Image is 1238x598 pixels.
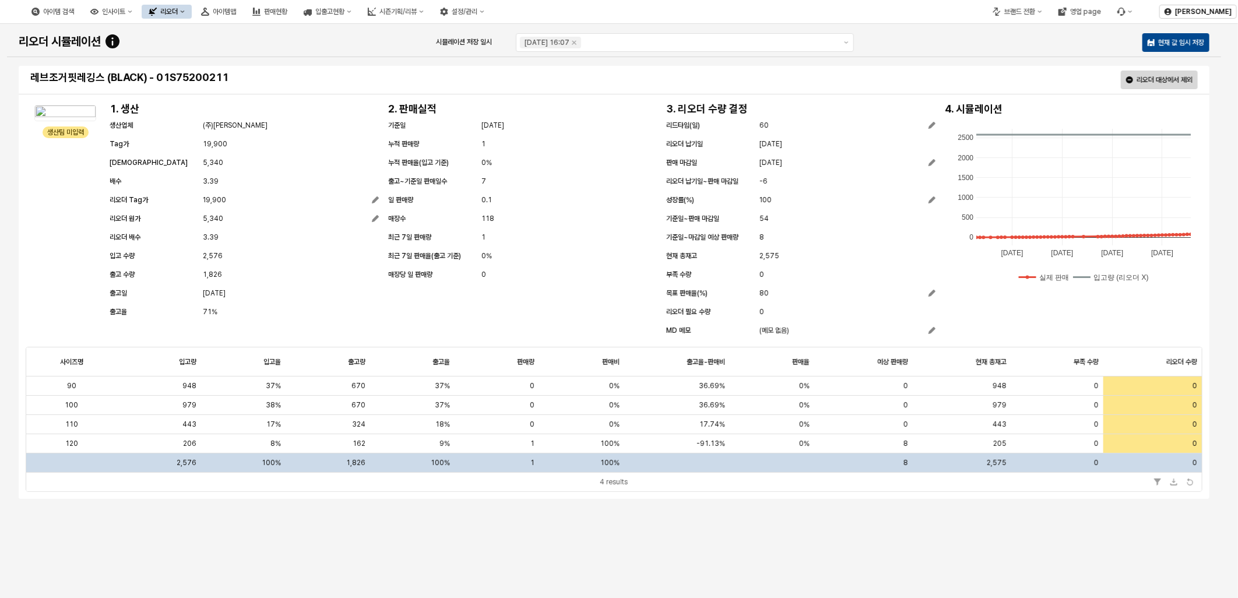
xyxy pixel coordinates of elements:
[1175,7,1232,16] p: [PERSON_NAME]
[177,459,196,467] span: 2,576
[388,140,419,148] span: 누적 판매량
[903,400,908,410] span: 0
[760,323,935,337] button: (메모 없음)
[666,196,694,204] span: 성장률(%)
[666,289,708,297] span: 목표 판매율(%)
[388,214,406,223] span: 매장수
[203,193,378,207] button: 19,900
[19,33,101,50] p: 리오더 시뮬레이션
[530,400,534,410] span: 0
[1094,381,1099,391] span: 0
[903,439,908,448] span: 8
[203,138,227,150] span: 19,900
[110,121,133,129] span: 생산업체
[203,231,219,243] span: 3.39
[203,306,217,318] span: 71%
[203,119,268,131] span: (주)[PERSON_NAME]
[666,177,738,185] span: 리오더 납기일~판매 마감일
[1193,420,1197,429] span: 0
[666,252,697,260] span: 현재 총재고
[1183,475,1197,489] button: Refresh
[976,357,1007,366] span: 현재 총재고
[600,476,628,488] div: 4 results
[760,157,783,168] span: [DATE]
[799,420,810,429] span: 0%
[481,250,492,262] span: 0%
[666,103,748,115] h4: 3. 리오더 수량 결정
[760,138,783,150] span: [DATE]
[266,420,281,429] span: 17%
[182,420,196,429] span: 443
[481,231,486,243] span: 1
[1193,439,1197,448] span: 0
[435,400,450,410] span: 37%
[1094,400,1099,410] span: 0
[1166,357,1197,366] span: 리오더 수량
[697,439,725,448] span: -91.13%
[760,325,790,336] span: (메모 없음)
[439,439,450,448] span: 9%
[24,5,81,19] div: 아이템 검색
[760,231,765,243] span: 8
[1094,420,1099,429] span: 0
[388,252,461,260] span: 최근 7일 판매율(출고 기준)
[1151,475,1165,489] button: Filter
[525,37,570,48] div: [DATE] 16:07
[609,420,620,429] span: 0%
[666,326,691,335] span: MD 메모
[1074,357,1099,366] span: 부족 수량
[1193,400,1197,410] span: 0
[110,233,140,241] span: 리오더 배수
[530,439,534,448] span: 1
[203,287,226,299] span: [DATE]
[361,5,431,19] button: 시즌기획/리뷰
[351,400,365,410] span: 670
[760,287,769,299] span: 80
[481,194,492,206] span: 0.1
[353,439,365,448] span: 162
[839,34,853,51] button: 제안 사항 표시
[203,269,222,280] span: 1,826
[799,381,810,391] span: 0%
[799,439,810,448] span: 0%
[67,381,76,391] span: 90
[203,250,223,262] span: 2,576
[160,8,178,16] div: 리오더
[1159,5,1237,19] button: [PERSON_NAME]
[431,459,450,467] span: 100%
[481,157,492,168] span: 0%
[65,420,78,429] span: 110
[666,159,697,167] span: 판매 마감일
[609,400,620,410] span: 0%
[699,400,725,410] span: 36.69%
[263,357,281,366] span: 입고율
[110,177,121,185] span: 배수
[1137,75,1193,85] p: 리오더 대상에서 제외
[1121,71,1198,89] button: 리오더 대상에서 제외
[452,8,477,16] div: 설정/관리
[760,175,768,187] span: -6
[903,420,908,429] span: 0
[83,5,139,19] button: 인사이트
[760,118,935,132] button: 60
[760,306,765,318] span: 0
[1094,459,1099,467] span: 0
[760,286,935,300] button: 80
[1070,8,1101,16] div: 영업 page
[1051,5,1108,19] button: 영업 page
[666,270,691,279] span: 부족 수량
[266,381,281,391] span: 37%
[245,5,294,19] div: 판매현황
[760,156,935,170] button: [DATE]
[433,5,491,19] button: 설정/관리
[699,420,725,429] span: 17.74%
[760,269,765,280] span: 0
[1193,381,1197,391] span: 0
[266,400,281,410] span: 38%
[297,5,358,19] button: 입출고현황
[435,381,450,391] span: 37%
[110,214,140,223] span: 리오더 원가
